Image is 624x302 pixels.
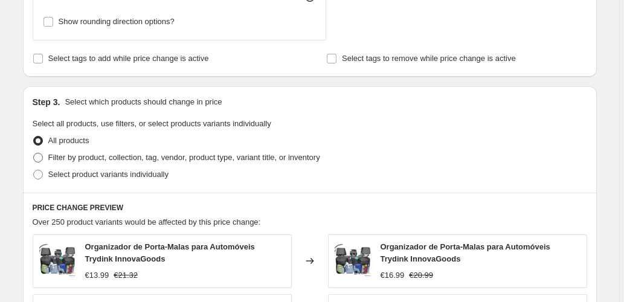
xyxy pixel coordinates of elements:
img: organizador-de-porta-malas-para-automoveis-trydink-innovagoods-603_80x.webp [39,243,76,279]
h2: Step 3. [33,96,60,108]
span: Select all products, use filters, or select products variants individually [33,119,271,128]
div: €16.99 [381,269,405,281]
h6: PRICE CHANGE PREVIEW [33,203,587,213]
span: Select product variants individually [48,170,169,179]
span: Organizador de Porta-Malas para Automóveis Trydink InnovaGoods [381,242,550,263]
span: Over 250 product variants would be affected by this price change: [33,217,261,226]
span: Select tags to add while price change is active [48,54,209,63]
span: Select tags to remove while price change is active [342,54,516,63]
img: organizador-de-porta-malas-para-automoveis-trydink-innovagoods-603_80x.webp [335,243,371,279]
p: Select which products should change in price [65,96,222,108]
span: Organizador de Porta-Malas para Automóveis Trydink InnovaGoods [85,242,255,263]
div: €13.99 [85,269,109,281]
strike: €21.32 [114,269,138,281]
span: Filter by product, collection, tag, vendor, product type, variant title, or inventory [48,153,320,162]
span: Show rounding direction options? [59,17,175,26]
span: All products [48,136,89,145]
strike: €20.99 [409,269,433,281]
